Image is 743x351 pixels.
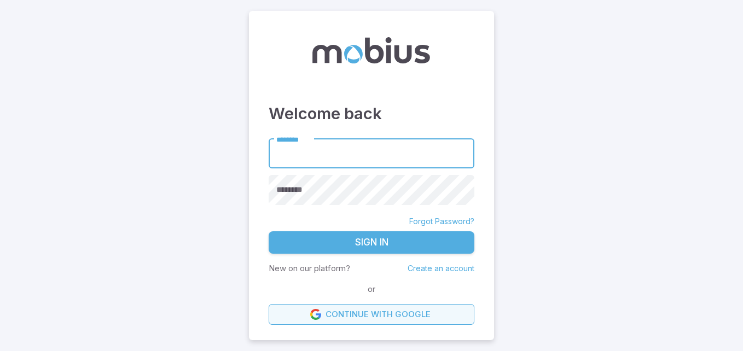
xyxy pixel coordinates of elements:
button: Sign In [269,231,474,254]
a: Continue with Google [269,304,474,325]
h3: Welcome back [269,102,474,126]
span: or [365,283,378,295]
p: New on our platform? [269,262,350,274]
a: Forgot Password? [409,216,474,227]
a: Create an account [408,264,474,273]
